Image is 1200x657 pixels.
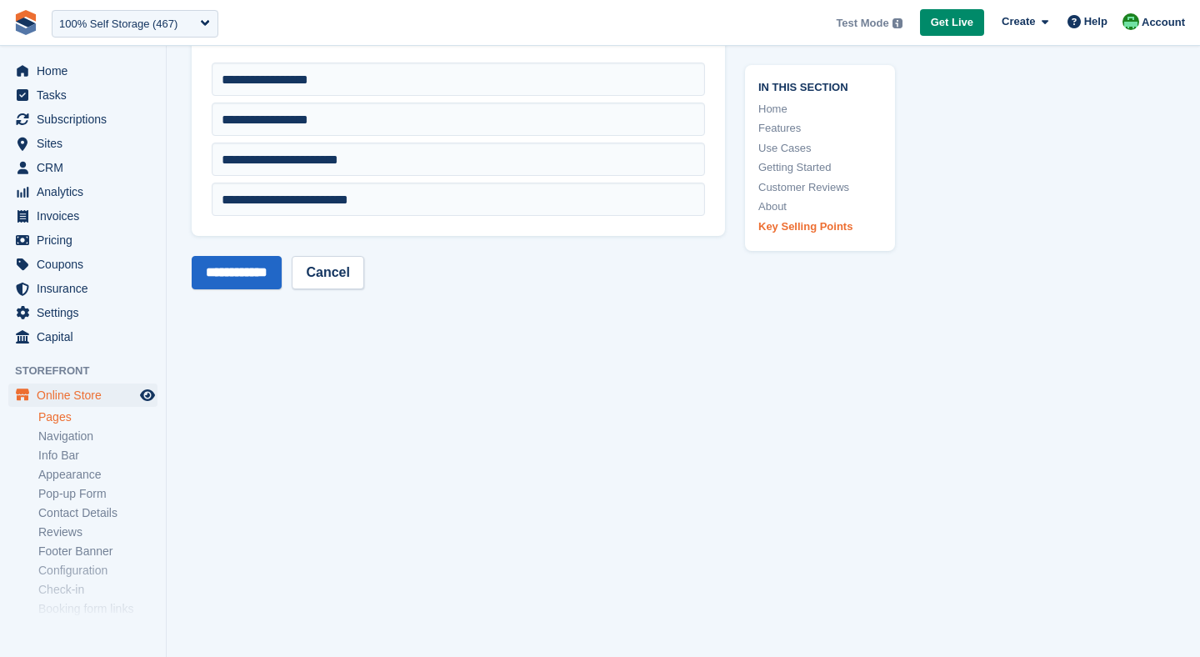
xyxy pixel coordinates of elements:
[15,363,166,379] span: Storefront
[38,448,157,464] a: Info Bar
[8,132,157,155] a: menu
[37,301,137,324] span: Settings
[37,156,137,179] span: CRM
[37,59,137,83] span: Home
[137,385,157,405] a: Preview store
[8,83,157,107] a: menu
[37,204,137,228] span: Invoices
[38,505,157,521] a: Contact Details
[38,429,157,444] a: Navigation
[37,325,137,349] span: Capital
[1084,13,1107,30] span: Help
[8,156,157,179] a: menu
[8,325,157,349] a: menu
[38,467,157,483] a: Appearance
[8,228,157,252] a: menu
[38,601,157,617] a: Booking form links
[37,384,137,407] span: Online Store
[758,179,882,196] a: Customer Reviews
[8,180,157,203] a: menu
[1002,13,1035,30] span: Create
[13,10,38,35] img: stora-icon-8386f47178a22dfd0bd8f6a31ec36ba5ce8667c1dd55bd0f319d3a0aa187defe.svg
[37,228,137,252] span: Pricing
[38,486,157,502] a: Pop-up Form
[38,409,157,425] a: Pages
[37,253,137,276] span: Coupons
[8,277,157,300] a: menu
[37,277,137,300] span: Insurance
[59,16,177,33] div: 100% Self Storage (467)
[758,120,882,137] a: Features
[38,582,157,598] a: Check-in
[37,83,137,107] span: Tasks
[292,256,363,289] a: Cancel
[37,108,137,131] span: Subscriptions
[758,159,882,176] a: Getting Started
[931,14,973,31] span: Get Live
[892,18,902,28] img: icon-info-grey-7440780725fd019a000dd9b08b2336e03edf1995a4989e88bcd33f0948082b44.svg
[758,101,882,118] a: Home
[8,253,157,276] a: menu
[836,15,888,32] span: Test Mode
[1142,14,1185,31] span: Account
[37,132,137,155] span: Sites
[8,301,157,324] a: menu
[1122,13,1139,30] img: Laura Carlisle
[758,140,882,157] a: Use Cases
[758,198,882,215] a: About
[38,544,157,559] a: Footer Banner
[8,384,157,407] a: menu
[8,59,157,83] a: menu
[37,180,137,203] span: Analytics
[758,218,882,235] a: Key Selling Points
[38,563,157,579] a: Configuration
[8,108,157,131] a: menu
[38,524,157,540] a: Reviews
[8,204,157,228] a: menu
[758,78,882,94] span: In this section
[920,9,984,37] a: Get Live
